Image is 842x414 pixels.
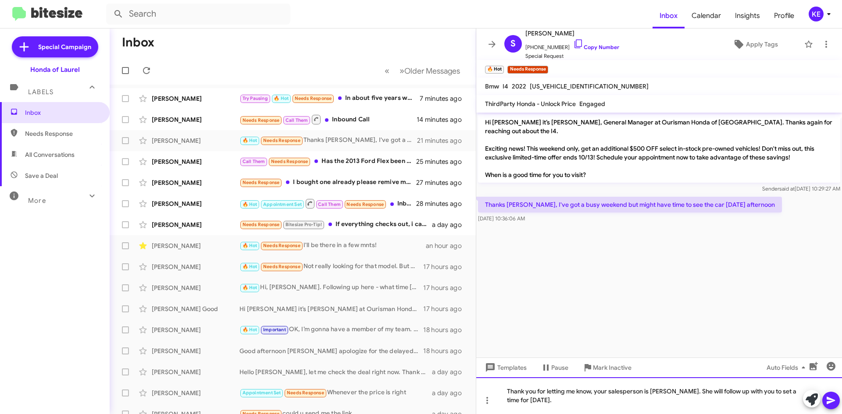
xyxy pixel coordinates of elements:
[239,241,426,251] div: I'll be there in a few mnts!
[432,389,469,397] div: a day ago
[271,159,308,164] span: Needs Response
[243,180,280,185] span: Needs Response
[432,368,469,376] div: a day ago
[152,262,239,271] div: [PERSON_NAME]
[152,241,239,250] div: [PERSON_NAME]
[685,3,728,28] a: Calendar
[243,264,257,269] span: 🔥 Hot
[239,135,417,145] div: Thanks [PERSON_NAME], I've got a busy weekend but might have time to see the car [DATE] afternoon
[263,202,302,207] span: Appointment Set
[243,243,257,248] span: 🔥 Hot
[485,66,504,74] small: 🔥 Hot
[573,44,619,50] a: Copy Number
[152,389,239,397] div: [PERSON_NAME]
[263,243,300,248] span: Needs Response
[653,3,685,28] a: Inbox
[346,202,384,207] span: Needs Response
[710,36,800,52] button: Apply Tags
[423,347,469,355] div: 18 hours ago
[417,136,469,145] div: 21 minutes ago
[295,96,332,101] span: Needs Response
[525,39,619,52] span: [PHONE_NUMBER]
[152,136,239,145] div: [PERSON_NAME]
[318,202,341,207] span: Call Them
[152,283,239,292] div: [PERSON_NAME]
[239,347,423,355] div: Good afternoon [PERSON_NAME] apologize for the delayed response. However, this vehicle has been s...
[152,115,239,124] div: [PERSON_NAME]
[25,150,75,159] span: All Conversations
[243,222,280,227] span: Needs Response
[28,197,46,205] span: More
[25,129,100,138] span: Needs Response
[28,88,54,96] span: Labels
[416,157,469,166] div: 25 minutes ago
[534,360,575,375] button: Pause
[285,222,322,227] span: Bitesize Pro-Tip!
[579,100,605,108] span: Engaged
[243,159,265,164] span: Call Them
[478,114,840,183] p: Hi [PERSON_NAME] it’s [PERSON_NAME], General Manager at Ourisman Honda of [GEOGRAPHIC_DATA]. Than...
[423,326,469,334] div: 18 hours ago
[510,37,516,51] span: S
[38,42,91,51] span: Special Campaign
[485,82,499,90] span: Bmw
[809,7,824,21] div: KE
[380,62,465,80] nav: Page navigation example
[417,115,469,124] div: 14 minutes ago
[525,28,619,39] span: [PERSON_NAME]
[762,185,840,192] span: Sender [DATE] 10:29:27 AM
[263,327,286,333] span: Important
[432,220,469,229] div: a day ago
[239,156,416,166] div: Has the 2013 Ford Flex been inspected yet?
[152,199,239,208] div: [PERSON_NAME]
[503,82,508,90] span: I4
[243,202,257,207] span: 🔥 Hot
[423,283,469,292] div: 17 hours ago
[416,178,469,187] div: 27 minutes ago
[239,368,432,376] div: Hello [PERSON_NAME], let me check the deal right now. Thank you for getting back with me.
[530,82,649,90] span: [US_VEHICLE_IDENTIFICATION_NUMBER]
[12,36,98,57] a: Special Campaign
[420,94,469,103] div: 7 minutes ago
[30,65,80,74] div: Honda of Laurel
[106,4,290,25] input: Search
[239,177,416,188] div: I bought one already please remive my number from your list thank you!
[263,264,300,269] span: Needs Response
[767,3,801,28] a: Profile
[728,3,767,28] span: Insights
[122,35,154,50] h1: Inbox
[525,52,619,60] span: Special Request
[760,360,816,375] button: Auto Fields
[243,285,257,290] span: 🔥 Hot
[274,96,289,101] span: 🔥 Hot
[476,377,842,414] div: Thank you for letting me know, your salesperson is [PERSON_NAME]. She will follow up with you to ...
[507,66,548,74] small: Needs Response
[767,360,809,375] span: Auto Fields
[746,36,778,52] span: Apply Tags
[404,66,460,76] span: Older Messages
[476,360,534,375] button: Templates
[243,138,257,143] span: 🔥 Hot
[478,215,525,222] span: [DATE] 10:36:06 AM
[152,220,239,229] div: [PERSON_NAME]
[152,368,239,376] div: [PERSON_NAME]
[551,360,568,375] span: Pause
[394,62,465,80] button: Next
[423,262,469,271] div: 17 hours ago
[423,304,469,313] div: 17 hours ago
[239,304,423,313] div: Hi [PERSON_NAME] it’s [PERSON_NAME] at Ourisman Honda of [GEOGRAPHIC_DATA]. Exciting news! This w...
[801,7,832,21] button: KE
[263,138,300,143] span: Needs Response
[485,100,576,108] span: ThirdParty Honda - Unlock Price
[239,325,423,335] div: OK, I’m gonna have a member of my team. One of my buyers give you a call.
[287,390,324,396] span: Needs Response
[416,199,469,208] div: 28 minutes ago
[243,327,257,333] span: 🔥 Hot
[152,326,239,334] div: [PERSON_NAME]
[379,62,395,80] button: Previous
[152,347,239,355] div: [PERSON_NAME]
[239,93,420,103] div: In about five years when I'm ready to trade in the car I bought [DATE].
